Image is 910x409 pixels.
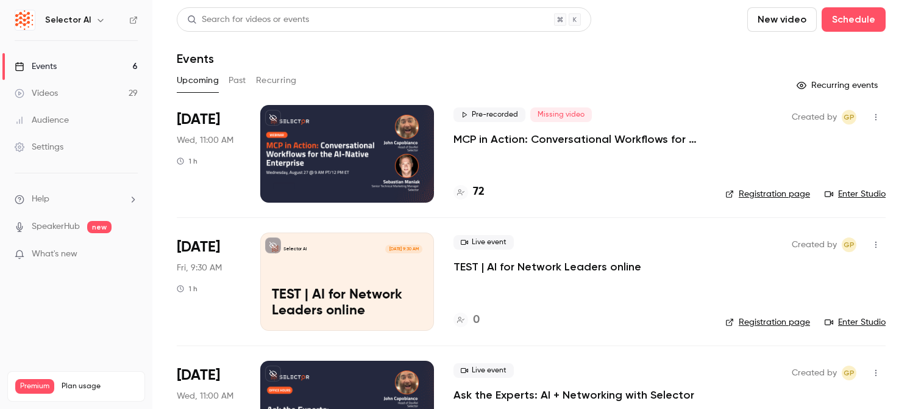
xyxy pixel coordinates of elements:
div: Search for videos or events [187,13,309,26]
span: Pre-recorded [453,107,525,122]
li: help-dropdown-opener [15,193,138,206]
span: GP [844,366,855,380]
img: Selector AI [15,10,35,30]
button: Recurring [256,71,297,90]
span: Gianna Papagni [842,237,856,252]
span: Created by [792,237,837,252]
span: What's new [32,248,77,261]
p: Selector AI [283,246,307,252]
h6: Selector AI [45,14,91,26]
div: Videos [15,87,58,100]
span: Created by [792,110,837,125]
div: 1 h [177,284,197,294]
span: Live event [453,235,514,250]
h1: Events [177,51,214,66]
button: New video [747,7,817,32]
span: Plan usage [62,382,137,391]
span: Wed, 11:00 AM [177,390,233,402]
button: Recurring events [791,76,886,95]
div: Aug 27 Wed, 12:00 PM (America/New York) [177,105,241,203]
a: SpeakerHub [32,220,80,233]
span: [DATE] [177,237,220,257]
div: Sep 12 Fri, 9:30 AM (America/Chicago) [177,233,241,330]
span: GP [844,237,855,252]
span: Gianna Papagni [842,366,856,380]
div: Events [15,60,57,73]
button: Upcoming [177,71,219,90]
a: Registration page [725,188,810,200]
a: Enter Studio [825,316,886,328]
button: Schedule [822,7,886,32]
div: Settings [15,141,63,153]
span: Help [32,193,49,206]
span: Gianna Papagni [842,110,856,125]
span: Created by [792,366,837,380]
p: TEST | AI for Network Leaders online [272,288,422,319]
span: [DATE] 9:30 AM [385,245,422,253]
span: [DATE] [177,366,220,385]
span: Premium [15,379,54,394]
a: MCP in Action: Conversational Workflows for the AI-Native Enterprise [453,132,706,147]
a: 0 [453,312,480,328]
a: Enter Studio [825,188,886,200]
a: TEST | AI for Network Leaders onlineSelector AI[DATE] 9:30 AMTEST | AI for Network Leaders online [260,233,434,330]
a: Registration page [725,316,810,328]
span: Wed, 11:00 AM [177,134,233,147]
span: Live event [453,363,514,378]
a: TEST | AI for Network Leaders online [453,259,641,274]
a: 72 [453,184,485,200]
iframe: Noticeable Trigger [123,249,138,260]
div: Audience [15,114,69,126]
span: new [87,221,112,233]
h4: 72 [473,184,485,200]
button: Past [229,71,246,90]
a: Ask the Experts: AI + Networking with Selector [453,388,694,402]
span: Fri, 9:30 AM [177,262,222,274]
span: [DATE] [177,110,220,129]
span: Missing video [530,107,592,122]
div: 1 h [177,156,197,166]
h4: 0 [473,312,480,328]
span: GP [844,110,855,125]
